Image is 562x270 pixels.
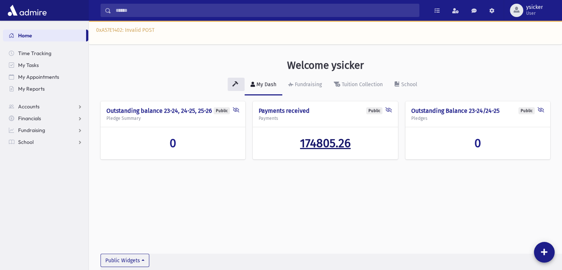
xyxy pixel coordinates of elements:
input: Search [111,4,419,17]
h3: Welcome ysicker [287,59,364,72]
a: My Dash [245,75,282,95]
a: Accounts [3,101,88,112]
span: 174805.26 [300,136,351,150]
span: My Reports [18,85,45,92]
div: Tuition Collection [340,81,383,88]
a: My Appointments [3,71,88,83]
h5: Pledges [411,116,544,121]
div: Public [214,107,230,114]
a: 0 [411,136,544,150]
h5: Payments [259,116,392,121]
span: Financials [18,115,41,122]
h4: Outstanding balance 23-24, 24-25, 25-26 [106,107,239,114]
button: Public Widgets [101,254,149,267]
div: 0xA57E1402: Invalid POST [89,21,562,44]
h5: Pledge Summary [106,116,239,121]
span: My Tasks [18,62,39,68]
span: Fundraising [18,127,45,134]
span: Home [18,32,32,39]
span: User [526,10,543,16]
span: Accounts [18,103,40,110]
div: School [400,81,417,88]
span: School [18,139,34,145]
a: My Reports [3,83,88,95]
div: Public [518,107,535,114]
a: 174805.26 [259,136,392,150]
span: 0 [170,136,176,150]
a: 0 [106,136,239,150]
span: 0 [474,136,481,150]
h4: Outstanding Balance 23-24/24-25 [411,107,544,114]
span: ysicker [526,4,543,10]
a: Financials [3,112,88,124]
img: AdmirePro [6,3,48,18]
a: School [389,75,423,95]
a: Fundraising [282,75,328,95]
span: My Appointments [18,74,59,80]
a: My Tasks [3,59,88,71]
a: Tuition Collection [328,75,389,95]
a: Time Tracking [3,47,88,59]
div: Fundraising [293,81,322,88]
a: Home [3,30,86,41]
a: Fundraising [3,124,88,136]
div: My Dash [255,81,276,88]
a: School [3,136,88,148]
h4: Payments received [259,107,392,114]
div: Public [366,107,382,114]
span: Time Tracking [18,50,51,57]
